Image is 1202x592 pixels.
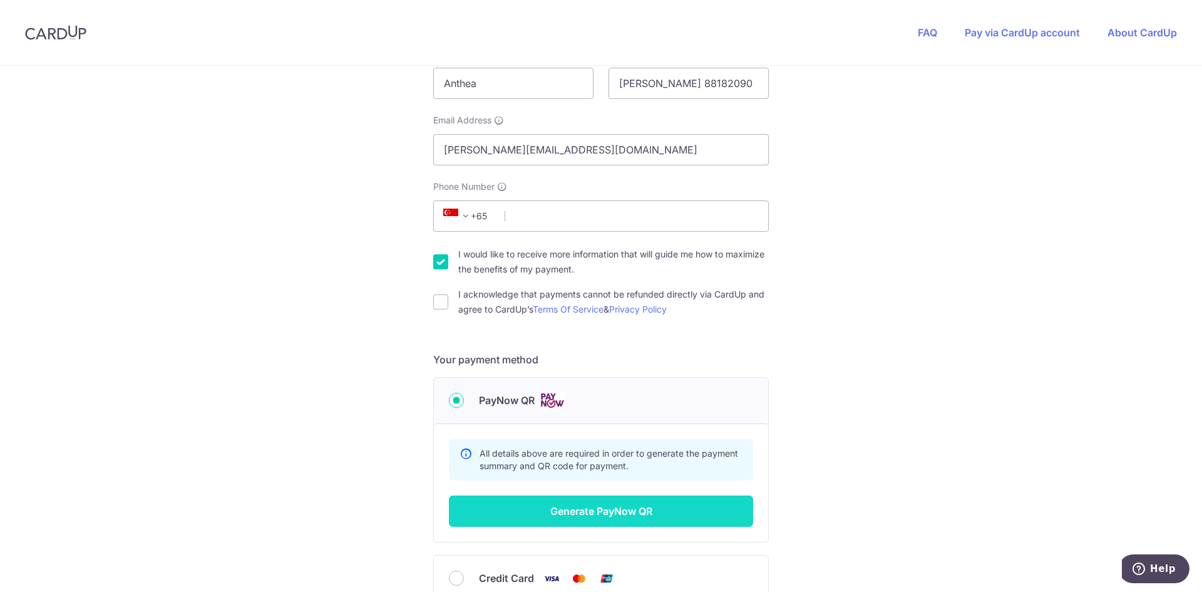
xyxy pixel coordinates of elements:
div: Credit Card Visa Mastercard Union Pay [449,571,753,586]
img: Union Pay [594,571,619,586]
span: Email Address [433,114,491,127]
input: Email address [433,134,769,165]
a: FAQ [918,26,937,39]
label: I acknowledge that payments cannot be refunded directly via CardUp and agree to CardUp’s & [458,287,769,317]
img: Visa [539,571,564,586]
div: PayNow QR Cards logo [449,393,753,408]
input: Last name [609,68,769,99]
img: Mastercard [567,571,592,586]
iframe: Opens a widget where you can find more information [1122,554,1189,586]
a: Pay via CardUp account [965,26,1080,39]
span: +65 [439,209,496,224]
span: All details above are required in order to generate the payment summary and QR code for payment. [480,448,738,471]
a: About CardUp [1107,26,1177,39]
a: Terms Of Service [533,304,604,314]
img: Cards logo [540,393,565,408]
span: PayNow QR [479,393,535,408]
span: Phone Number [433,180,495,193]
img: CardUp [25,25,86,40]
span: +65 [443,209,473,224]
a: Privacy Policy [609,304,667,314]
input: First name [433,68,593,99]
span: Credit Card [479,571,534,586]
button: Generate PayNow QR [449,496,753,527]
h5: Your payment method [433,352,769,367]
label: I would like to receive more information that will guide me how to maximize the benefits of my pa... [458,247,769,277]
